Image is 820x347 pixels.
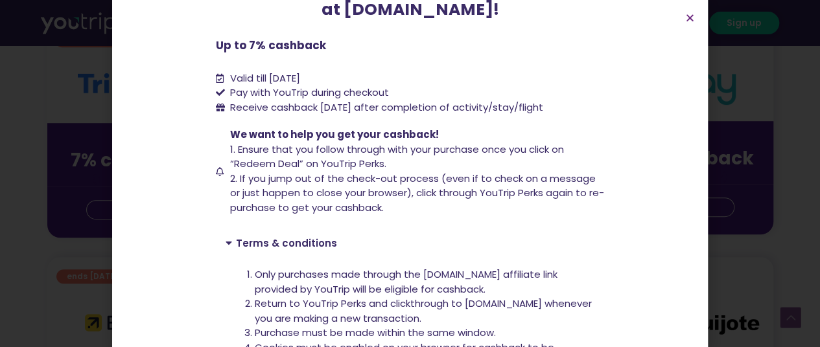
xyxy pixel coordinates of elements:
li: Purchase must be made within the same window. [255,326,595,341]
span: 1. Ensure that you follow through with your purchase once you click on “Redeem Deal” on YouTrip P... [230,142,564,171]
span: 2. If you jump out of the check-out process (even if to check on a message or just happen to clos... [230,172,604,214]
a: Close [685,13,695,23]
b: Up to 7% cashback [216,38,326,53]
li: Only purchases made through the [DOMAIN_NAME] affiliate link provided by YouTrip will be eligible... [255,267,595,297]
span: We want to help you get your cashback! [230,128,439,141]
span: Receive cashback [DATE] after completion of activity/stay/flight [230,100,543,114]
a: Terms & conditions [236,236,337,250]
div: Terms & conditions [216,228,605,258]
span: Valid till [DATE] [230,71,300,85]
li: Return to YouTrip Perks and clickthrough to [DOMAIN_NAME] whenever you are making a new transaction. [255,297,595,326]
span: Pay with YouTrip during checkout [227,85,389,100]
